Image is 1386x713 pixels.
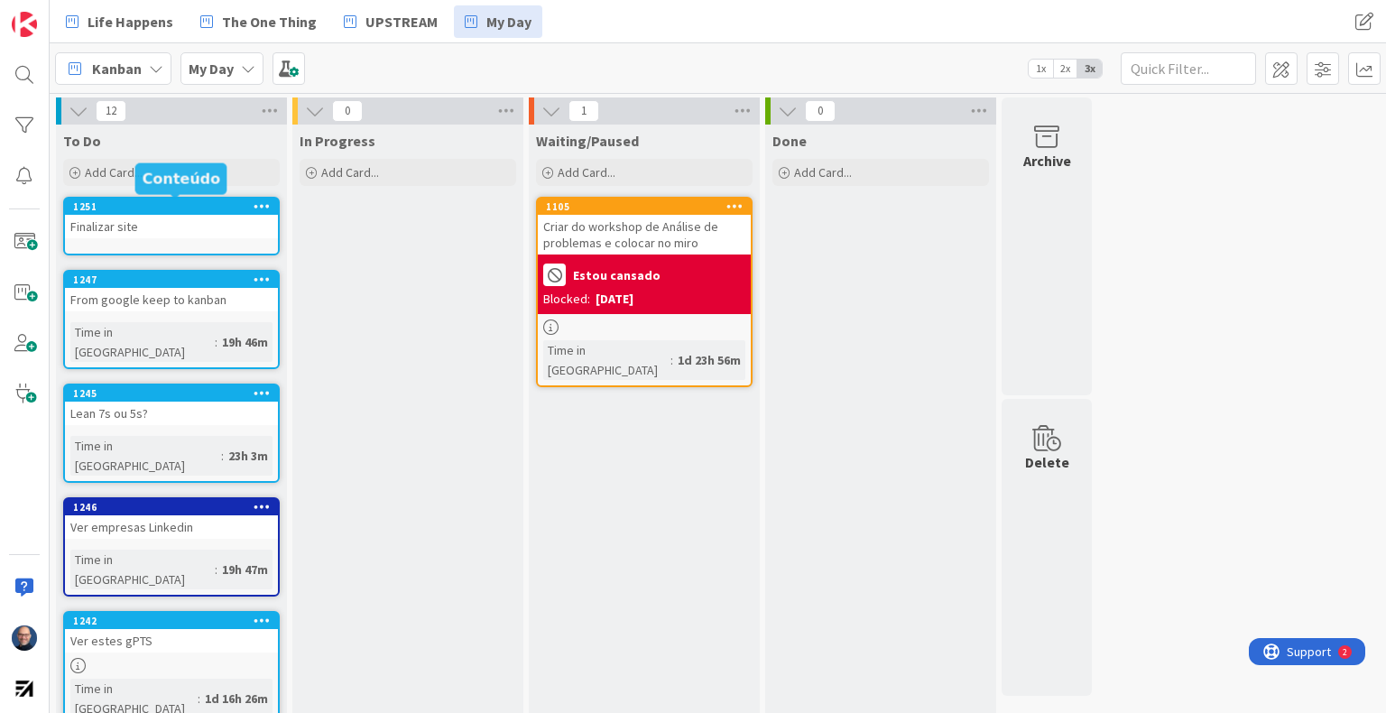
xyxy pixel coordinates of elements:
[94,7,98,22] div: 2
[65,215,278,238] div: Finalizar site
[73,501,278,514] div: 1246
[65,272,278,311] div: 1247From google keep to kanban
[65,385,278,425] div: 1245Lean 7s ou 5s?
[73,615,278,627] div: 1242
[332,100,363,122] span: 0
[189,60,234,78] b: My Day
[568,100,599,122] span: 1
[189,5,328,38] a: The One Thing
[63,384,280,483] a: 1245Lean 7s ou 5s?Time in [GEOGRAPHIC_DATA]:23h 3m
[12,12,37,37] img: Visit kanbanzone.com
[300,132,375,150] span: In Progress
[365,11,438,32] span: UPSTREAM
[794,164,852,181] span: Add Card...
[70,550,215,589] div: Time in [GEOGRAPHIC_DATA]
[65,199,278,238] div: 1251Finalizar site
[543,290,590,309] div: Blocked:
[558,164,615,181] span: Add Card...
[546,200,751,213] div: 1105
[38,3,82,24] span: Support
[596,290,633,309] div: [DATE]
[70,436,221,476] div: Time in [GEOGRAPHIC_DATA]
[486,11,531,32] span: My Day
[65,629,278,653] div: Ver estes gPTS
[333,5,448,38] a: UPSTREAM
[65,499,278,515] div: 1246
[536,197,753,387] a: 1105Criar do workshop de Análise de problemas e colocar no miroEstou cansadoBlocked:[DATE]Time in...
[321,164,379,181] span: Add Card...
[143,170,220,187] h5: Conteúdo
[1025,451,1069,473] div: Delete
[221,446,224,466] span: :
[1121,52,1256,85] input: Quick Filter...
[70,322,215,362] div: Time in [GEOGRAPHIC_DATA]
[65,613,278,629] div: 1242
[12,625,37,651] img: Fg
[88,11,173,32] span: Life Happens
[673,350,745,370] div: 1d 23h 56m
[1029,60,1053,78] span: 1x
[63,197,280,255] a: 1251Finalizar site
[85,164,143,181] span: Add Card...
[96,100,126,122] span: 12
[12,676,37,701] img: avatar
[198,689,200,708] span: :
[73,200,278,213] div: 1251
[454,5,542,38] a: My Day
[65,613,278,653] div: 1242Ver estes gPTS
[65,499,278,539] div: 1246Ver empresas Linkedin
[670,350,673,370] span: :
[1023,150,1071,171] div: Archive
[217,560,273,579] div: 19h 47m
[772,132,807,150] span: Done
[200,689,273,708] div: 1d 16h 26m
[63,497,280,597] a: 1246Ver empresas LinkedinTime in [GEOGRAPHIC_DATA]:19h 47m
[92,58,142,79] span: Kanban
[217,332,273,352] div: 19h 46m
[63,270,280,369] a: 1247From google keep to kanbanTime in [GEOGRAPHIC_DATA]:19h 46m
[1053,60,1077,78] span: 2x
[573,269,661,282] b: Estou cansado
[65,515,278,539] div: Ver empresas Linkedin
[538,199,751,255] div: 1105Criar do workshop de Análise de problemas e colocar no miro
[1077,60,1102,78] span: 3x
[65,199,278,215] div: 1251
[543,340,670,380] div: Time in [GEOGRAPHIC_DATA]
[63,132,101,150] span: To Do
[65,402,278,425] div: Lean 7s ou 5s?
[215,332,217,352] span: :
[65,385,278,402] div: 1245
[805,100,836,122] span: 0
[215,560,217,579] span: :
[55,5,184,38] a: Life Happens
[536,132,639,150] span: Waiting/Paused
[73,273,278,286] div: 1247
[65,272,278,288] div: 1247
[73,387,278,400] div: 1245
[222,11,317,32] span: The One Thing
[224,446,273,466] div: 23h 3m
[65,288,278,311] div: From google keep to kanban
[538,215,751,255] div: Criar do workshop de Análise de problemas e colocar no miro
[538,199,751,215] div: 1105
